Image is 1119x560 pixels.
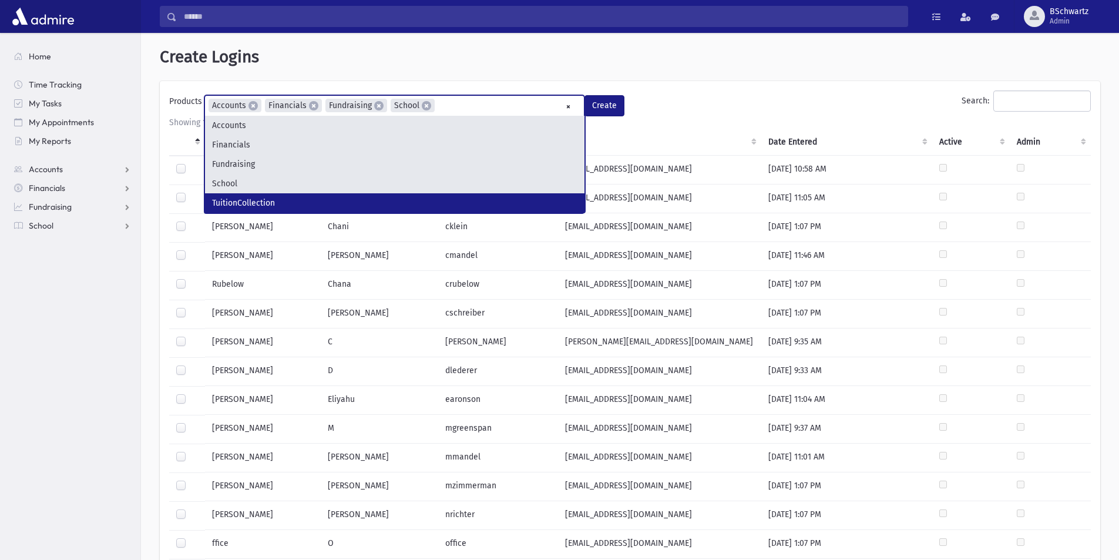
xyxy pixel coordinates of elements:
label: Search: [962,90,1091,112]
span: Admin [1050,16,1088,26]
th: EMail : activate to sort column ascending [558,129,761,156]
span: BSchwartz [1050,7,1088,16]
label: Products [169,95,204,112]
a: My Tasks [5,94,140,113]
td: O [321,530,438,559]
td: [EMAIL_ADDRESS][DOMAIN_NAME] [558,242,761,271]
span: Fundraising [29,202,72,212]
li: Fundraising [325,99,387,112]
td: [PERSON_NAME][EMAIL_ADDRESS][DOMAIN_NAME] [558,328,761,357]
td: [DATE] 1:07 PM [761,501,933,530]
a: Fundraising [5,197,140,216]
span: Time Tracking [29,79,82,90]
a: My Reports [5,132,140,150]
div: Showing 1 to 17 of 17 entries [169,116,1091,129]
td: nrichter [438,501,557,530]
td: [DATE] 1:07 PM [761,271,933,300]
span: My Tasks [29,98,62,109]
td: Eliyahu [321,386,438,415]
span: × [374,101,384,110]
td: [PERSON_NAME] [205,242,321,271]
td: [DATE] 11:01 AM [761,444,933,472]
td: crubelow [438,271,557,300]
td: [PERSON_NAME] [205,300,321,328]
td: mmandel [438,444,557,472]
span: Financials [29,183,65,193]
td: [EMAIL_ADDRESS][DOMAIN_NAME] [558,357,761,386]
a: My Appointments [5,113,140,132]
input: Search: [993,90,1091,112]
td: [DATE] 1:07 PM [761,213,933,242]
span: × [248,101,258,110]
a: School [5,216,140,235]
a: Home [5,47,140,66]
li: Fundraising [205,155,584,174]
span: My Reports [29,136,71,146]
td: [PERSON_NAME] [438,328,557,357]
td: [DATE] 1:07 PM [761,530,933,559]
a: Accounts [5,160,140,179]
td: [PERSON_NAME] [205,357,321,386]
li: School [391,99,435,112]
td: [PERSON_NAME] [205,328,321,357]
input: Search [177,6,908,27]
th: Date Entered : activate to sort column ascending [761,129,933,156]
td: office [438,530,557,559]
td: [PERSON_NAME] [321,300,438,328]
th: Active : activate to sort column ascending [932,129,1010,156]
span: My Appointments [29,117,94,128]
td: [EMAIL_ADDRESS][DOMAIN_NAME] [558,530,761,559]
td: [PERSON_NAME] [205,472,321,501]
span: School [29,220,53,231]
td: [EMAIL_ADDRESS][DOMAIN_NAME] [558,472,761,501]
td: cmandel [438,242,557,271]
button: Create [584,95,624,116]
td: [DATE] 11:05 AM [761,185,933,213]
td: C [321,328,438,357]
td: ffice [205,530,321,559]
td: cschreiber [438,300,557,328]
td: [DATE] 9:37 AM [761,415,933,444]
li: School [205,174,584,193]
td: cklein [438,213,557,242]
a: Financials [5,179,140,197]
td: Rubelow [205,271,321,300]
span: × [309,101,318,110]
td: [EMAIL_ADDRESS][DOMAIN_NAME] [558,386,761,415]
th: Admin : activate to sort column ascending [1010,129,1091,156]
span: Home [29,51,51,62]
span: × [422,101,431,110]
span: Remove all items [566,100,571,113]
td: [PERSON_NAME] [205,213,321,242]
td: Chani [321,213,438,242]
td: [DATE] 1:07 PM [761,472,933,501]
li: Financials [205,135,584,155]
td: [PERSON_NAME] [205,386,321,415]
li: Accounts [209,99,261,112]
span: Accounts [29,164,63,175]
td: [DATE] 10:58 AM [761,155,933,185]
td: [EMAIL_ADDRESS][DOMAIN_NAME] [558,155,761,185]
td: [DATE] 11:46 AM [761,242,933,271]
td: M [321,415,438,444]
td: [PERSON_NAME] [205,501,321,530]
td: [EMAIL_ADDRESS][DOMAIN_NAME] [558,300,761,328]
td: D [321,357,438,386]
td: [PERSON_NAME] [321,242,438,271]
img: AdmirePro [9,5,77,28]
h1: Create Logins [160,47,1100,67]
td: [DATE] 1:07 PM [761,300,933,328]
td: [PERSON_NAME] [321,501,438,530]
td: [EMAIL_ADDRESS][DOMAIN_NAME] [558,185,761,213]
td: [EMAIL_ADDRESS][DOMAIN_NAME] [558,213,761,242]
td: [DATE] 11:04 AM [761,386,933,415]
th: : activate to sort column descending [169,129,205,156]
td: [EMAIL_ADDRESS][DOMAIN_NAME] [558,271,761,300]
li: TuitionCollection [205,193,584,213]
td: [DATE] 9:33 AM [761,357,933,386]
td: Chana [321,271,438,300]
td: mgreenspan [438,415,557,444]
li: Financials [265,99,322,112]
li: Accounts [205,116,584,135]
td: mzimmerman [438,472,557,501]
